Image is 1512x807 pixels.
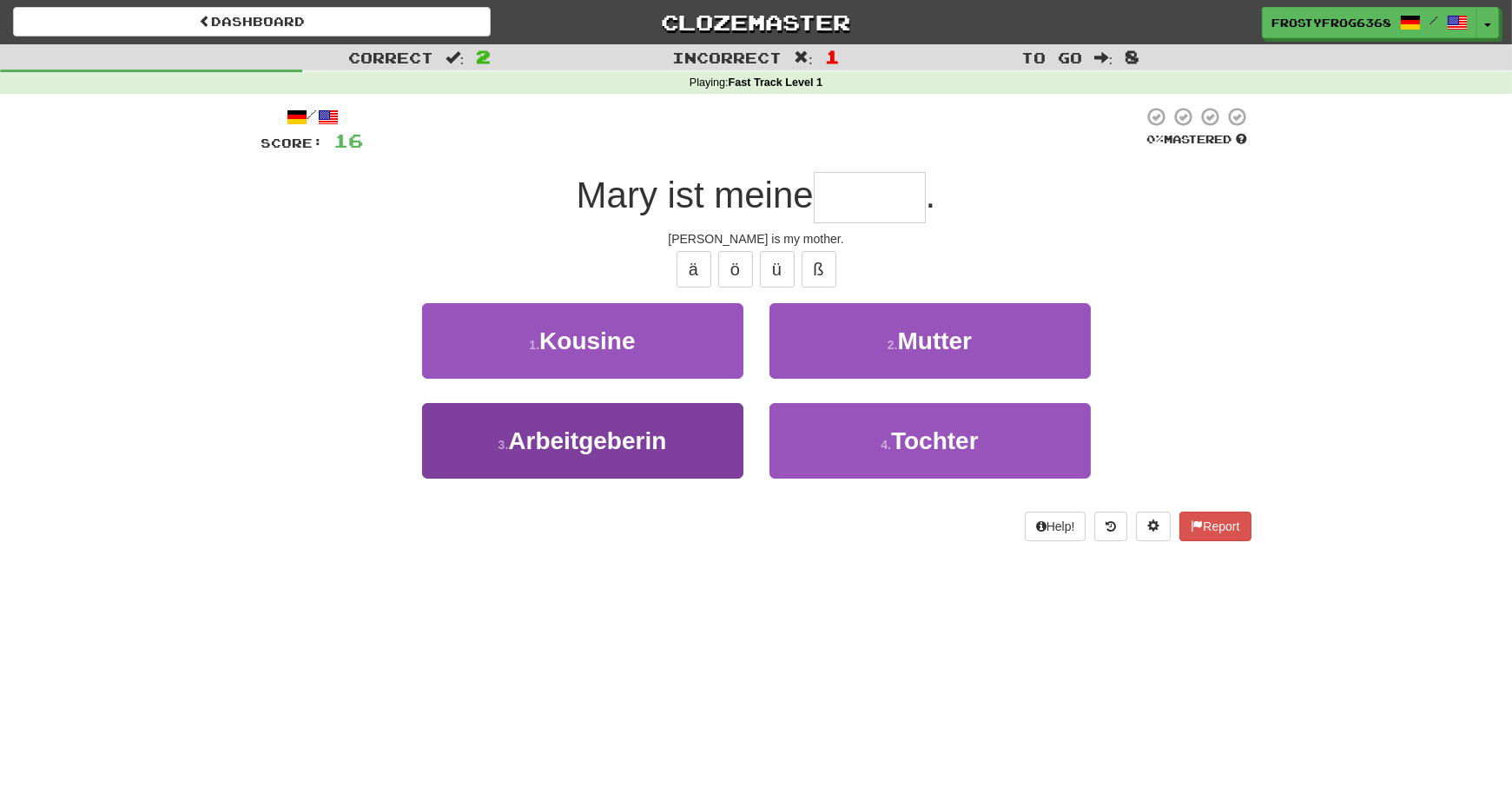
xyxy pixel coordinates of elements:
[760,251,795,288] button: ü
[677,251,711,288] button: ä
[446,50,465,65] span: :
[802,251,836,288] button: ß
[891,427,979,454] span: Tochter
[881,438,891,452] small: 4 .
[888,338,898,352] small: 2 .
[498,438,509,452] small: 3 .
[261,136,324,150] span: Score:
[1429,14,1438,26] span: /
[1094,50,1113,65] span: :
[825,46,840,67] span: 1
[334,129,364,151] span: 16
[508,427,666,454] span: Arbeitgeberin
[1179,512,1251,541] button: Report
[794,50,813,65] span: :
[539,327,635,354] span: Kousine
[672,49,782,66] span: Incorrect
[1144,132,1251,148] div: Mastered
[261,106,364,128] div: /
[1125,46,1139,67] span: 8
[348,49,433,66] span: Correct
[529,338,539,352] small: 1 .
[1021,49,1082,66] span: To go
[422,303,743,379] button: 1.Kousine
[898,327,973,354] span: Mutter
[476,46,491,67] span: 2
[577,175,814,215] span: Mary ist meine
[718,251,753,288] button: ö
[729,76,823,89] strong: Fast Track Level 1
[1094,512,1127,541] button: Round history (alt+y)
[422,403,743,479] button: 3.Arbeitgeberin
[1262,7,1477,38] a: FrostyFrog6368 /
[1147,132,1165,146] span: 0 %
[261,230,1251,248] div: [PERSON_NAME] is my mother.
[926,175,936,215] span: .
[517,7,994,37] a: Clozemaster
[769,303,1091,379] button: 2.Mutter
[1025,512,1086,541] button: Help!
[13,7,491,36] a: Dashboard
[1271,15,1391,30] span: FrostyFrog6368
[769,403,1091,479] button: 4.Tochter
